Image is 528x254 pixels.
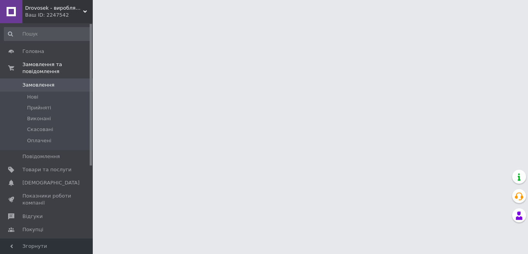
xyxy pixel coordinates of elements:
[22,82,55,89] span: Замовлення
[27,104,51,111] span: Прийняті
[22,226,43,233] span: Покупці
[27,115,51,122] span: Виконані
[22,153,60,160] span: Повідомлення
[22,61,93,75] span: Замовлення та повідомлення
[27,94,38,101] span: Нові
[25,12,93,19] div: Ваш ID: 2247542
[22,193,72,206] span: Показники роботи компанії
[22,179,80,186] span: [DEMOGRAPHIC_DATA]
[25,5,83,12] span: Drovosek - виробляємо та продаємо техніку для лісових та садових господарств.
[27,137,51,144] span: Оплачені
[22,166,72,173] span: Товари та послуги
[4,27,91,41] input: Пошук
[27,126,53,133] span: Скасовані
[22,48,44,55] span: Головна
[22,213,43,220] span: Відгуки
